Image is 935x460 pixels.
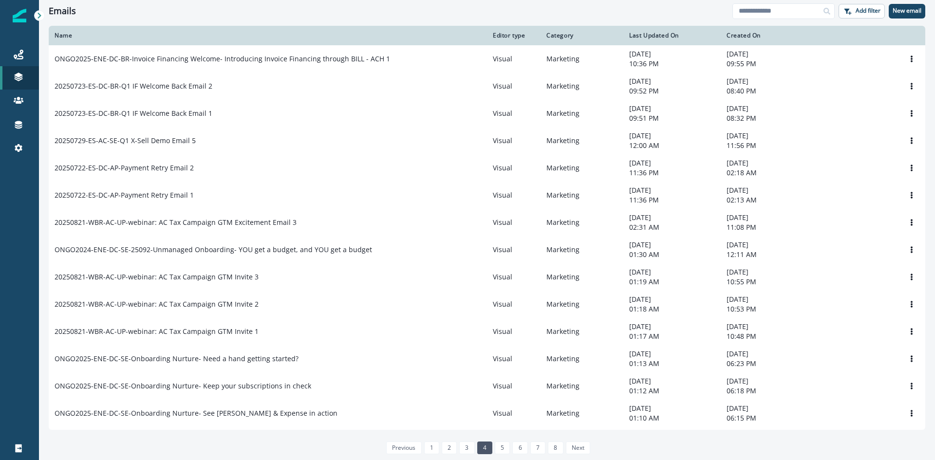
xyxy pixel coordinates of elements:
[727,168,812,178] p: 02:18 AM
[727,359,812,368] p: 06:23 PM
[493,32,535,39] div: Editor type
[49,154,925,182] a: 20250722-ES-DC-AP-Payment Retry Email 2VisualMarketing[DATE]11:36 PM[DATE]02:18 AMOptions
[727,349,812,359] p: [DATE]
[629,222,715,232] p: 02:31 AM
[629,349,715,359] p: [DATE]
[55,32,481,39] div: Name
[49,182,925,209] a: 20250722-ES-DC-AP-Payment Retry Email 1VisualMarketing[DATE]11:36 PM[DATE]02:13 AMOptions
[629,331,715,341] p: 01:17 AM
[55,327,259,336] p: 20250821-WBR-AC-UP-webinar: AC Tax Campaign GTM Invite 1
[727,185,812,195] p: [DATE]
[629,158,715,168] p: [DATE]
[487,263,541,291] td: Visual
[904,379,919,393] button: Options
[629,113,715,123] p: 09:51 PM
[541,100,623,127] td: Marketing
[904,324,919,339] button: Options
[727,213,812,222] p: [DATE]
[629,86,715,96] p: 09:52 PM
[487,372,541,400] td: Visual
[487,45,541,73] td: Visual
[487,73,541,100] td: Visual
[856,7,880,14] p: Add filter
[55,54,390,64] p: ONGO2025-ENE-DC-BR-Invoice Financing Welcome- Introducing Invoice Financing through BILL - ACH 1
[424,442,439,454] a: Page 1
[629,104,715,113] p: [DATE]
[541,400,623,427] td: Marketing
[49,127,925,154] a: 20250729-ES-AC-SE-Q1 X-Sell Demo Email 5VisualMarketing[DATE]12:00 AM[DATE]11:56 PMOptions
[727,195,812,205] p: 02:13 AM
[55,299,259,309] p: 20250821-WBR-AC-UP-webinar: AC Tax Campaign GTM Invite 2
[727,59,812,69] p: 09:55 PM
[541,45,623,73] td: Marketing
[727,413,812,423] p: 06:15 PM
[487,291,541,318] td: Visual
[839,4,885,18] button: Add filter
[904,297,919,312] button: Options
[49,427,925,454] a: ONGO2024-ENE-DC-SE-25093-Unmanaged Onboarding- 3 last tips you’ll loveVisualMarketing[DATE]01:09 ...
[49,6,76,17] h1: Emails
[629,376,715,386] p: [DATE]
[541,73,623,100] td: Marketing
[629,195,715,205] p: 11:36 PM
[727,267,812,277] p: [DATE]
[541,236,623,263] td: Marketing
[541,345,623,372] td: Marketing
[487,100,541,127] td: Visual
[727,294,812,304] p: [DATE]
[459,442,474,454] a: Page 3
[487,318,541,345] td: Visual
[541,318,623,345] td: Marketing
[55,109,212,118] p: 20250723-ES-DC-BR-Q1 IF Welcome Back Email 1
[512,442,527,454] a: Page 6
[487,182,541,209] td: Visual
[727,222,812,232] p: 11:08 PM
[904,188,919,202] button: Options
[49,372,925,400] a: ONGO2025-ENE-DC-SE-Onboarding Nurture- Keep your subscriptions in checkVisualMarketing[DATE]01:12...
[55,190,194,200] p: 20250722-ES-DC-AP-Payment Retry Email 1
[904,52,919,66] button: Options
[477,442,492,454] a: Page 4 is your current page
[727,32,812,39] div: Created On
[727,250,812,259] p: 12:11 AM
[49,73,925,100] a: 20250723-ES-DC-BR-Q1 IF Welcome Back Email 2VisualMarketing[DATE]09:52 PM[DATE]08:40 PMOptions
[629,32,715,39] div: Last Updated On
[629,304,715,314] p: 01:18 AM
[55,136,196,146] p: 20250729-ES-AC-SE-Q1 X-Sell Demo Email 5
[727,49,812,59] p: [DATE]
[487,400,541,427] td: Visual
[629,49,715,59] p: [DATE]
[487,345,541,372] td: Visual
[55,163,194,173] p: 20250722-ES-DC-AP-Payment Retry Email 2
[629,213,715,222] p: [DATE]
[727,331,812,341] p: 10:48 PM
[727,86,812,96] p: 08:40 PM
[442,442,457,454] a: Page 2
[904,161,919,175] button: Options
[541,427,623,454] td: Marketing
[55,381,311,391] p: ONGO2025-ENE-DC-SE-Onboarding Nurture- Keep your subscriptions in check
[546,32,617,39] div: Category
[629,141,715,150] p: 12:00 AM
[487,127,541,154] td: Visual
[55,218,297,227] p: 20250821-WBR-AC-UP-webinar: AC Tax Campaign GTM Excitement Email 3
[49,345,925,372] a: ONGO2025-ENE-DC-SE-Onboarding Nurture- Need a hand getting started?VisualMarketing[DATE]01:13 AM[...
[541,154,623,182] td: Marketing
[541,291,623,318] td: Marketing
[13,9,26,22] img: Inflection
[727,376,812,386] p: [DATE]
[904,133,919,148] button: Options
[727,131,812,141] p: [DATE]
[904,270,919,284] button: Options
[55,408,337,418] p: ONGO2025-ENE-DC-SE-Onboarding Nurture- See [PERSON_NAME] & Expense in action
[727,404,812,413] p: [DATE]
[548,442,563,454] a: Page 8
[55,245,372,255] p: ONGO2024-ENE-DC-SE-25092-Unmanaged Onboarding- YOU get a budget, and YOU get a budget
[893,7,921,14] p: New email
[904,242,919,257] button: Options
[629,277,715,287] p: 01:19 AM
[530,442,545,454] a: Page 7
[904,79,919,93] button: Options
[495,442,510,454] a: Page 5
[727,240,812,250] p: [DATE]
